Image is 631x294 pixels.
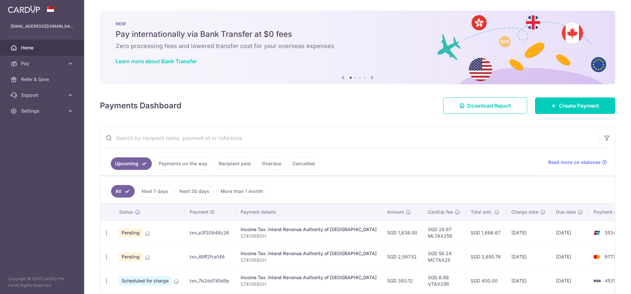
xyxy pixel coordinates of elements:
[559,102,599,110] span: Create Payment
[467,102,511,110] span: Download Report
[21,92,64,98] span: Support
[382,221,423,245] td: SGD 1,638.00
[111,185,135,198] a: All
[216,185,268,198] a: More than 1 month
[100,100,181,112] h4: Payments Dashboard
[184,245,235,269] td: txn_48ff2fce146
[535,97,615,114] a: Create Payment
[382,269,423,293] td: SGD 393.12
[589,274,624,291] iframe: Opens a widget where you can find more information
[590,229,603,237] img: Bank Card
[235,203,382,221] th: Payment details
[214,157,255,170] a: Recipient paid
[241,281,377,287] p: S7414880H
[471,209,492,215] span: Total amt.
[605,254,616,259] span: 9777
[423,269,465,293] td: SGD 6.88 VTAX25R
[465,221,506,245] td: SGD 1,666.67
[428,209,453,215] span: CardUp fee
[116,42,599,50] h6: Zero processing fees and lowered transfer cost for your overseas expenses
[184,221,235,245] td: txn_e3f30948c26
[423,245,465,269] td: SGD 58.24 MCTAX25
[556,209,576,215] span: Due date
[241,233,377,239] p: S7414880H
[551,221,588,245] td: [DATE]
[184,203,235,221] th: Payment ID
[184,269,235,293] td: txn_7b2dd745d5e
[11,23,74,30] p: [EMAIL_ADDRESS][DOMAIN_NAME]
[137,185,173,198] a: Next 7 days
[465,245,506,269] td: SGD 2,655.76
[506,269,551,293] td: [DATE]
[100,11,615,84] img: Bank transfer banner
[288,157,319,170] a: Cancelled
[551,245,588,269] td: [DATE]
[21,108,64,114] span: Settings
[465,269,506,293] td: SGD 400.00
[119,228,142,237] span: Pending
[548,159,600,166] span: Read more on statuses
[387,209,404,215] span: Amount
[506,245,551,269] td: [DATE]
[258,157,286,170] a: Overdue
[154,157,212,170] a: Payments on the way
[21,60,64,67] span: Pay
[423,221,465,245] td: SGD 28.67 MLTAX25R
[119,252,142,261] span: Pending
[590,253,603,261] img: Bank Card
[241,250,377,257] div: Income Tax. Inland Revenue Authority of [GEOGRAPHIC_DATA]
[21,76,64,83] span: Refer & Save
[548,159,607,166] a: Read more on statuses
[241,257,377,263] p: S7414880H
[100,127,599,148] input: Search by recipient name, payment id or reference
[551,269,588,293] td: [DATE]
[511,209,538,215] span: Charge date
[119,276,171,285] span: Scheduled for charge
[605,230,616,235] span: 3534
[175,185,214,198] a: Next 30 days
[116,58,197,65] a: Learn more about Bank Transfer
[116,21,599,26] p: NEW
[119,209,133,215] span: Status
[8,5,40,13] img: CardUp
[241,226,377,233] div: Income Tax. Inland Revenue Authority of [GEOGRAPHIC_DATA]
[241,274,377,281] div: Income Tax. Inland Revenue Authority of [GEOGRAPHIC_DATA]
[111,157,152,170] a: Upcoming
[443,97,527,114] a: Download Report
[21,44,64,51] span: Home
[506,221,551,245] td: [DATE]
[382,245,423,269] td: SGD 2,597.52
[116,29,599,40] h5: Pay internationally via Bank Transfer at $0 fees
